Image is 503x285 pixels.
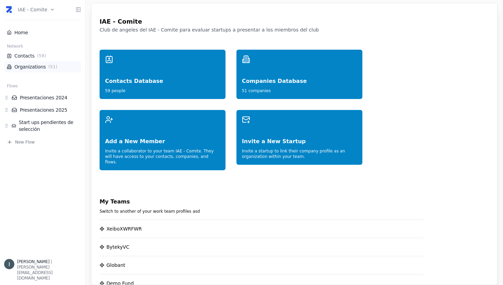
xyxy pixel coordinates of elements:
[236,50,362,99] a: Companies Database51 companies
[17,259,81,264] div: |
[100,11,489,26] div: IAE - Comite
[106,244,129,250] div: BytekyVC
[4,94,81,101] div: Presentaciones 2024
[100,110,225,170] a: Add a New MemberInvite a collaborator to your team IAE - Comite. They will have access to your co...
[100,206,424,214] div: Switch to another of your work team profiles
[7,52,78,59] a: Contacts(59)
[100,50,225,99] a: Contacts Database59 people
[100,26,489,39] div: Club de angeles del IAE - Comite para evaluar startups a presentar a los miembros del club
[4,44,81,50] div: Network
[12,94,81,101] a: Presentaciones 2024
[12,119,81,133] a: Start ups pendientes de selección
[7,83,18,89] span: Flows
[7,29,78,36] a: Home
[7,63,78,70] a: Organizations(51)
[105,85,220,94] div: 59 people
[4,119,81,133] div: Start ups pendientes de selección
[106,225,142,232] div: XeiboXWRFWR
[242,124,357,146] div: Invite a New Startup
[36,53,48,59] span: ( 59 )
[106,262,125,269] div: Globant
[242,85,357,94] div: 51 companies
[12,107,81,113] a: Presentaciones 2025
[17,264,81,281] div: [PERSON_NAME][EMAIL_ADDRESS][DOMAIN_NAME]
[242,146,357,159] div: Invite a startup to link their company profile as an organization within your team.
[242,63,357,85] div: Companies Database
[18,2,55,17] button: IAE - Comite
[4,107,81,113] div: Presentaciones 2025
[100,198,424,206] div: My Teams
[105,124,220,146] div: Add a New Member
[105,63,220,85] div: Contacts Database
[193,209,200,214] span: asd
[17,259,49,264] span: [PERSON_NAME]
[4,139,81,145] button: New Flow
[236,110,362,170] a: Invite a New StartupInvite a startup to link their company profile as an organization within your...
[47,64,59,70] span: ( 51 )
[105,146,220,165] div: Invite a collaborator to your team IAE - Comite . They will have access to your contacts, compani...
